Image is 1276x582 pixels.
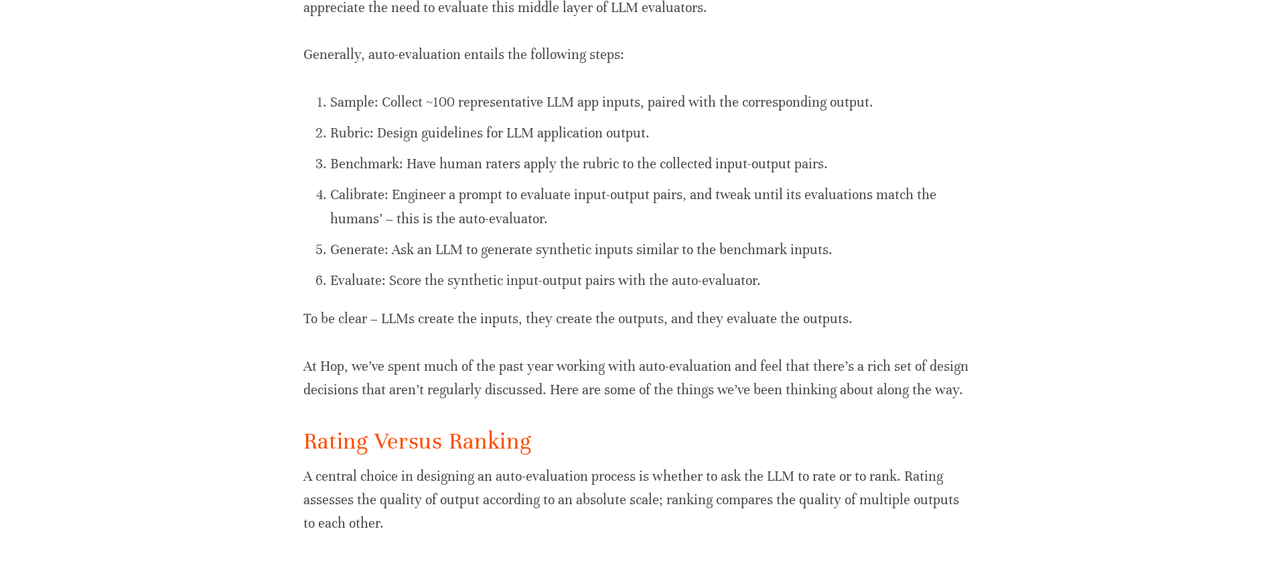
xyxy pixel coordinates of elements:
p: At Hop, we’ve spent much of the past year working with auto-evaluation and feel that there’s a ri... [303,355,973,402]
p: To be clear – LLMs create the inputs, they create the outputs, and they evaluate the outputs. [303,307,973,331]
p: Calibrate: Engineer a prompt to evaluate input-output pairs, and tweak until its evaluations matc... [330,183,973,230]
p: Generate: Ask an LLM to generate synthetic inputs similar to the benchmark inputs. [330,238,973,261]
p: A central choice in designing an auto-evaluation process is whether to ask the LLM to rate or to ... [303,465,973,536]
p: Evaluate: Score the synthetic input-output pairs with the auto-evaluator. [330,269,973,292]
p: Rubric: Design guidelines for LLM application output. [330,121,973,145]
p: Generally, auto-evaluation entails the following steps: [303,43,973,66]
h2: Rating Versus Ranking [303,426,973,457]
p: Sample: Collect ~100 representative LLM app inputs, paired with the corresponding output. [330,91,973,114]
p: Benchmark: Have human raters apply the rubric to the collected input-output pairs. [330,152,973,176]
